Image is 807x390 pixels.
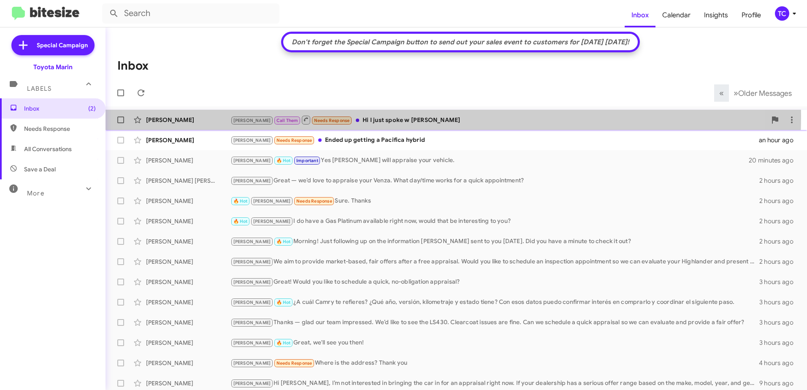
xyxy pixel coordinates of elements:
div: 4 hours ago [759,359,800,367]
div: [PERSON_NAME] [146,339,230,347]
span: [PERSON_NAME] [233,158,271,163]
div: [PERSON_NAME] [146,318,230,327]
span: [PERSON_NAME] [233,259,271,265]
span: [PERSON_NAME] [253,198,291,204]
span: (2) [88,104,96,113]
span: [PERSON_NAME] [233,279,271,285]
div: 2 hours ago [759,217,800,225]
div: [PERSON_NAME] [146,298,230,306]
div: Don't forget the Special Campaign button to send out your sales event to customers for [DATE] [DA... [287,38,634,46]
div: 3 hours ago [759,278,800,286]
div: Thanks — glad our team impressed. We’d like to see the LS430. Clearcoat issues are fine. Can we s... [230,318,759,328]
div: 3 hours ago [759,298,800,306]
h1: Inbox [117,59,149,73]
span: Older Messages [738,89,792,98]
span: Needs Response [276,138,312,143]
span: All Conversations [24,145,72,153]
div: Toyota Marin [33,63,73,71]
span: Needs Response [314,118,350,123]
div: [PERSON_NAME] [146,237,230,246]
span: [PERSON_NAME] [233,178,271,184]
span: » [734,88,738,98]
span: « [719,88,724,98]
a: Profile [735,3,768,27]
button: Previous [714,84,729,102]
span: [PERSON_NAME] [233,360,271,366]
span: [PERSON_NAME] [233,239,271,244]
span: Needs Response [276,360,312,366]
div: [PERSON_NAME] [146,278,230,286]
span: More [27,190,44,197]
div: Ended up getting a Pacifica hybrid [230,135,759,145]
div: 3 hours ago [759,339,800,347]
div: 9 hours ago [759,379,800,387]
span: Needs Response [24,125,96,133]
span: 🔥 Hot [276,239,291,244]
span: 🔥 Hot [233,198,248,204]
span: [PERSON_NAME] [253,219,291,224]
span: [PERSON_NAME] [233,340,271,346]
div: [PERSON_NAME] [PERSON_NAME] [146,176,230,185]
span: Labels [27,85,51,92]
span: Needs Response [296,198,332,204]
div: [PERSON_NAME] [146,156,230,165]
div: an hour ago [759,136,800,144]
div: 3 hours ago [759,318,800,327]
div: [PERSON_NAME] [146,136,230,144]
div: 2 hours ago [759,237,800,246]
div: Hi I just spoke w [PERSON_NAME] [230,115,766,125]
span: [PERSON_NAME] [233,300,271,305]
div: Yes [PERSON_NAME] will appraise your vehicle. [230,156,750,165]
div: We aim to provide market-based, fair offers after a free appraisal. Would you like to schedule an... [230,257,759,267]
button: Next [728,84,797,102]
span: 🔥 Hot [276,300,291,305]
span: [PERSON_NAME] [233,381,271,386]
div: Great — we’d love to appraise your Venza. What day/time works for a quick appointment? [230,176,759,186]
div: 2 hours ago [759,176,800,185]
a: Insights [697,3,735,27]
span: 🔥 Hot [276,158,291,163]
div: [PERSON_NAME] [146,116,230,124]
a: Calendar [655,3,697,27]
div: [PERSON_NAME] [146,257,230,266]
span: Inbox [24,104,96,113]
a: Special Campaign [11,35,95,55]
span: 🔥 Hot [276,340,291,346]
div: 2 hours ago [759,257,800,266]
span: [PERSON_NAME] [233,138,271,143]
button: TC [768,6,798,21]
div: Hi [PERSON_NAME], I’m not interested in bringing the car in for an appraisal right now. If your d... [230,379,759,388]
div: I do have a Gas Platinum available right now, would that be interesting to you? [230,217,759,226]
span: Important [296,158,318,163]
span: Call Them [276,118,298,123]
div: Great, we'll see you then! [230,338,759,348]
span: [PERSON_NAME] [233,118,271,123]
span: 🔥 Hot [233,219,248,224]
div: Great! Would you like to schedule a quick, no-obligation appraisal? [230,277,759,287]
input: Search [102,3,279,24]
div: [PERSON_NAME] [146,217,230,225]
div: TC [775,6,789,21]
span: Save a Deal [24,165,56,173]
div: 2 hours ago [759,197,800,205]
div: 20 minutes ago [750,156,800,165]
div: Morning! Just following up on the information [PERSON_NAME] sent to you [DATE]. Did you have a mi... [230,237,759,246]
div: Sure. Thanks [230,196,759,206]
span: Special Campaign [37,41,88,49]
div: [PERSON_NAME] [146,379,230,387]
div: Where is the address? Thank you [230,358,759,368]
div: [PERSON_NAME] [146,197,230,205]
a: Inbox [625,3,655,27]
nav: Page navigation example [715,84,797,102]
span: [PERSON_NAME] [233,320,271,325]
div: [PERSON_NAME] [146,359,230,367]
div: ¿A cuál Camry te refieres? ¿Qué año, versión, kilometraje y estado tiene? Con esos datos puedo co... [230,298,759,307]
